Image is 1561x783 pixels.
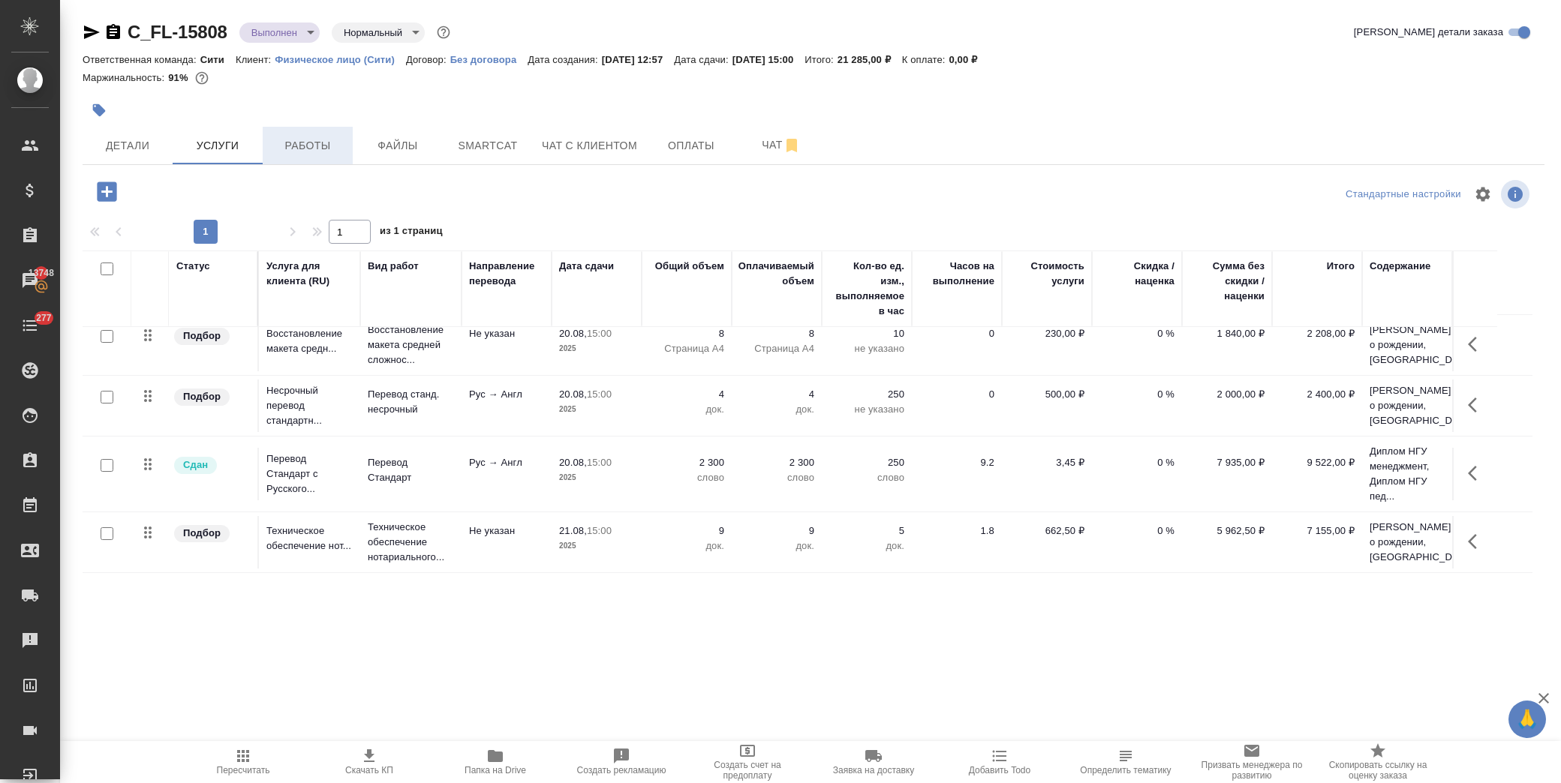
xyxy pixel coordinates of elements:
[247,26,302,39] button: Выполнен
[236,54,275,65] p: Клиент:
[1342,183,1465,206] div: split button
[1190,326,1265,341] p: 1 840,00 ₽
[368,520,454,565] p: Техническое обеспечение нотариального...
[829,523,904,538] p: 5
[275,52,406,65] a: Физическое лицо (Сити)
[1080,765,1171,775] span: Определить тематику
[345,765,393,775] span: Скачать КП
[1280,523,1355,538] p: 7 155,00 ₽
[275,54,406,65] p: Физическое лицо (Сити)
[1459,387,1495,423] button: Показать кнопки
[266,326,353,356] p: Восстановление макета средн...
[1280,387,1355,402] p: 2 400,00 ₽
[86,176,128,207] button: Добавить услугу
[655,259,724,274] div: Общий объем
[649,523,724,538] p: 9
[1459,523,1495,559] button: Показать кнопки
[128,22,227,42] a: C_FL-15808
[739,470,814,485] p: слово
[1501,180,1532,208] span: Посмотреть информацию
[1099,259,1175,289] div: Скидка / наценка
[432,741,558,783] button: Папка на Drive
[104,23,122,41] button: Скопировать ссылку
[587,525,612,536] p: 15:00
[83,54,200,65] p: Ответственная команда:
[362,136,434,155] span: Файлы
[937,741,1063,783] button: Добавить Todo
[838,54,902,65] p: 21 285,00 ₽
[693,760,802,781] span: Создать счет на предоплату
[83,94,116,127] button: Добавить тэг
[811,741,937,783] button: Заявка на доставку
[1190,523,1265,538] p: 5 962,50 ₽
[168,72,191,83] p: 91%
[380,222,443,244] span: из 1 страниц
[912,379,1002,432] td: 0
[1315,741,1441,783] button: Скопировать ссылку на оценку заказа
[587,328,612,339] p: 15:00
[1009,455,1084,470] p: 3,45 ₽
[182,136,254,155] span: Услуги
[1459,455,1495,491] button: Показать кнопки
[559,402,634,417] p: 2025
[1508,700,1546,738] button: 🙏
[83,72,168,83] p: Маржинальность:
[739,523,814,538] p: 9
[1370,383,1445,428] p: [PERSON_NAME] о рождении, [GEOGRAPHIC_DATA]...
[469,523,544,538] p: Не указан
[1370,444,1445,504] p: Диплом НГУ менеджмент, Диплом НГУ пед...
[739,402,814,417] p: док.
[183,526,221,541] p: Подбор
[745,136,817,154] span: Чат
[912,448,1002,500] td: 9.2
[602,54,675,65] p: [DATE] 12:57
[559,457,587,468] p: 20.08,
[829,538,904,553] p: док.
[1190,455,1265,470] p: 7 935,00 ₽
[1370,520,1445,565] p: [PERSON_NAME] о рождении, [GEOGRAPHIC_DATA]...
[1063,741,1189,783] button: Определить тематику
[1459,326,1495,362] button: Показать кнопки
[4,307,56,344] a: 277
[902,54,949,65] p: К оплате:
[829,326,904,341] p: 10
[649,538,724,553] p: док.
[1514,703,1540,735] span: 🙏
[368,259,419,274] div: Вид работ
[559,328,587,339] p: 20.08,
[239,22,320,43] div: Выполнен
[829,259,904,319] div: Кол-во ед. изм., выполняемое в час
[266,523,353,553] p: Техническое обеспечение нот...
[1370,259,1430,274] div: Содержание
[829,455,904,470] p: 250
[4,262,56,299] a: 13748
[83,23,101,41] button: Скопировать ссылку для ЯМессенджера
[738,259,814,289] div: Оплачиваемый объем
[577,765,666,775] span: Создать рекламацию
[27,310,61,325] span: 277
[558,741,684,783] button: Создать рекламацию
[200,54,236,65] p: Сити
[649,341,724,356] p: Страница А4
[332,22,425,43] div: Выполнен
[266,451,353,496] p: Перевод Стандарт с Русского...
[266,259,353,289] div: Услуга для клиента (RU)
[655,136,727,155] span: Оплаты
[450,54,528,65] p: Без договора
[1099,326,1175,341] p: 0 %
[559,259,614,274] div: Дата сдачи
[559,341,634,356] p: 2025
[1009,523,1084,538] p: 662,50 ₽
[1009,259,1084,289] div: Стоимость услуги
[469,387,544,402] p: Рус → Англ
[92,136,164,155] span: Детали
[739,455,814,470] p: 2 300
[829,387,904,402] p: 250
[1099,455,1175,470] p: 0 %
[739,387,814,402] p: 4
[649,470,724,485] p: слово
[649,326,724,341] p: 8
[805,54,837,65] p: Итого:
[368,322,454,367] p: Восстановление макета средней сложнос...
[649,455,724,470] p: 2 300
